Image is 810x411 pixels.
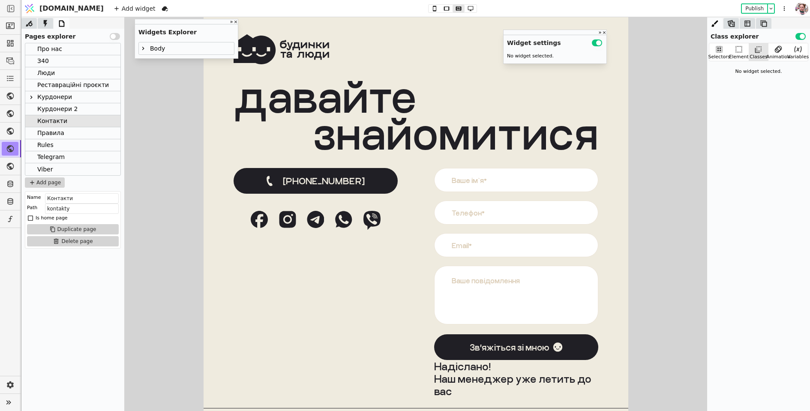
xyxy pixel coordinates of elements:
[25,139,120,151] div: Rules
[37,151,65,163] div: Telegram
[25,127,120,139] div: Правила
[27,193,41,202] div: Name
[25,115,120,127] div: Контакти
[30,60,395,97] p: давайте
[231,216,395,240] input: Email*
[25,103,120,115] div: Курдонери 2
[37,79,109,91] div: Реставраційні проєкти
[25,43,120,55] div: Про нас
[787,54,809,61] div: Variables
[504,49,606,63] div: No widget selected.
[21,0,108,17] a: [DOMAIN_NAME]
[504,35,606,48] div: Widget settings
[21,29,124,41] div: Pages explorer
[37,127,64,139] div: Правила
[135,24,238,37] div: Widgets Explorer
[37,115,67,127] div: Контакти
[27,224,119,234] button: Duplicate page
[707,29,810,41] div: Class explorer
[742,4,767,13] button: Publish
[231,183,395,207] input: Телефон*
[708,54,730,61] div: Selectors
[37,139,54,151] div: Rules
[37,91,72,103] div: Курдонери
[766,54,790,61] div: Animation
[231,355,395,380] p: Наш менеджер уже летить до вас
[79,159,161,169] div: [PHONE_NUMBER]
[25,91,120,103] div: Курдонери
[795,1,808,16] img: 1611404642663-DSC_1169-po-%D1%81cropped.jpg
[231,151,395,175] input: Ваше ім`я*
[25,79,120,91] div: Реставраційні проєкти
[709,65,808,79] div: No widget selected.
[231,343,395,355] p: Надіслано!
[231,317,395,343] button: Звʼяжіться зі мною
[37,43,62,55] div: Про нас
[750,54,767,61] div: Classes
[139,42,234,54] div: Body
[25,151,120,163] div: Telegram
[25,177,65,188] button: Add page
[266,325,346,335] div: Звʼяжіться зі мною
[36,214,68,222] div: Is home page
[111,3,158,14] div: Add widget
[27,236,119,246] button: Delete page
[37,67,55,79] div: Люди
[30,151,194,177] a: [PHONE_NUMBER]
[25,163,120,175] div: Viber
[30,97,395,134] p: знайомитися
[37,55,49,67] div: З40
[729,54,749,61] div: Element
[147,42,165,54] div: Body
[37,103,78,115] div: Курдонери 2
[27,204,37,212] div: Path
[39,3,104,14] span: [DOMAIN_NAME]
[37,163,53,175] div: Viber
[23,0,36,17] img: Logo
[25,67,120,79] div: Люди
[25,55,120,67] div: З40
